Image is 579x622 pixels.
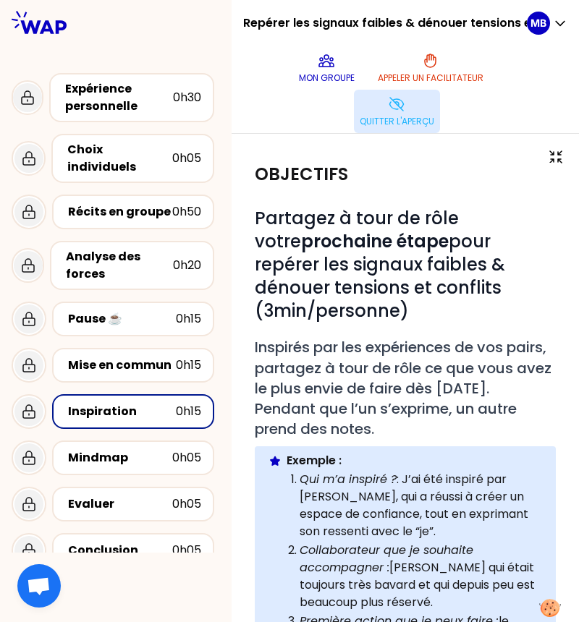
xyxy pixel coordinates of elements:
strong: prochaine étape [301,229,449,253]
div: Mise en commun [68,357,176,374]
div: Conclusion [68,542,172,559]
p: MB [531,16,546,30]
span: Partagez à tour de rôle votre pour repérer les signaux faibles & dénouer tensions et conflits (3m... [255,206,510,323]
p: Appeler un facilitateur [378,72,483,84]
div: 0h30 [173,89,201,106]
div: 0h15 [176,357,201,374]
em: Collaborateur que je souhaite accompagner : [300,542,477,576]
span: Inspirés par les expériences de vos pairs, partagez à tour de rôle ce que vous avez le plus envie... [255,337,555,439]
div: Evaluer [68,495,172,513]
button: Appeler un facilitateur [372,46,489,90]
div: 0h15 [176,403,201,420]
div: Inspiration [68,403,176,420]
strong: Exemple : [287,452,342,469]
button: MB [527,12,567,35]
em: Qui m’a inspiré ? [300,471,397,487]
div: Choix individuels [67,141,172,176]
p: : J’ai été inspiré par [PERSON_NAME], qui a réussi à créer un espace de confiance, tout en exprim... [300,471,543,540]
p: Mon groupe [299,72,355,84]
div: 0h50 [172,203,201,221]
button: Mon groupe [293,46,360,90]
button: Quitter l'aperçu [354,90,440,133]
div: Analyse des forces [66,248,173,283]
div: 0h15 [176,310,201,328]
p: Quitter l'aperçu [360,116,434,127]
p: [PERSON_NAME] qui était toujours très bavard et qui depuis peu est beaucoup plus réservé. [300,542,543,611]
div: Mindmap [68,449,172,466]
div: 0h05 [172,495,201,513]
div: 0h05 [172,542,201,559]
h2: Objectifs [255,163,348,186]
div: Ouvrir le chat [17,564,61,608]
div: Expérience personnelle [65,80,173,115]
div: 0h05 [172,150,201,167]
div: Récits en groupe [68,203,172,221]
div: Pause ☕️ [68,310,176,328]
div: 0h20 [173,257,201,274]
div: 0h05 [172,449,201,466]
